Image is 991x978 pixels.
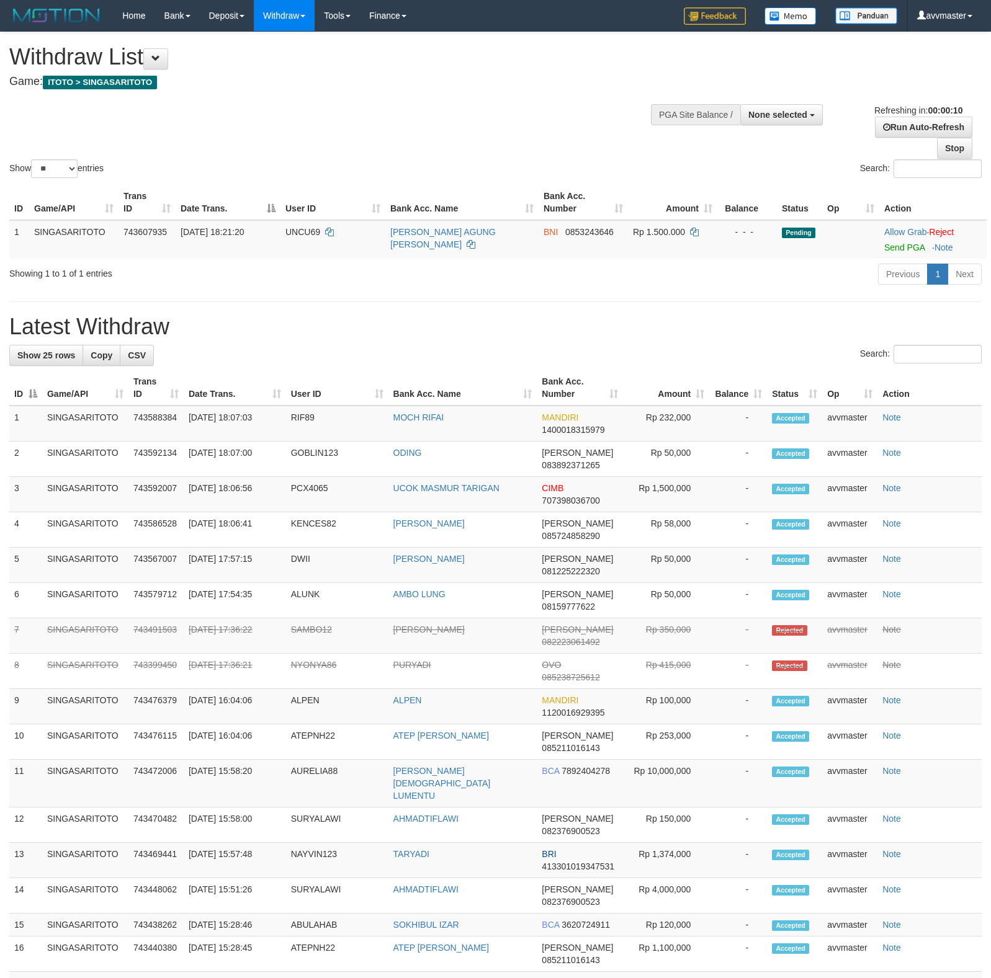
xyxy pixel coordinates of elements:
label: Search: [860,345,982,363]
a: Reject [929,227,954,237]
td: avvmaster [822,442,877,477]
a: [PERSON_NAME][DEMOGRAPHIC_DATA] LUMENTU [393,766,491,801]
h1: Withdraw List [9,45,648,69]
th: Date Trans.: activate to sort column descending [176,185,280,220]
td: avvmaster [822,878,877,914]
span: Copy 1120016929395 to clipboard [542,708,604,718]
td: NYONYA86 [286,654,388,689]
td: avvmaster [822,724,877,760]
span: Copy 083892371265 to clipboard [542,460,599,470]
td: Rp 50,000 [623,442,709,477]
td: [DATE] 17:54:35 [184,583,286,618]
a: [PERSON_NAME] [393,518,465,528]
th: Balance: activate to sort column ascending [709,370,767,406]
td: Rp 58,000 [623,512,709,548]
td: - [709,477,767,512]
td: Rp 350,000 [623,618,709,654]
th: Bank Acc. Number: activate to sort column ascending [537,370,623,406]
span: BCA [542,766,559,776]
td: Rp 415,000 [623,654,709,689]
td: SINGASARITOTO [42,477,128,512]
td: SINGASARITOTO [42,807,128,843]
td: 743476115 [128,724,184,760]
td: SURYALAWI [286,878,388,914]
th: Balance [717,185,777,220]
td: [DATE] 15:57:48 [184,843,286,878]
span: Copy 707398036700 to clipboard [542,496,599,505]
td: Rp 1,100,000 [623,936,709,972]
th: Action [879,185,987,220]
td: SURYALAWI [286,807,388,843]
th: Bank Acc. Name: activate to sort column ascending [385,185,539,220]
th: Trans ID: activate to sort column ascending [119,185,176,220]
span: Copy 082376900523 to clipboard [542,897,599,907]
a: Note [882,766,901,776]
a: Run Auto-Refresh [875,117,972,138]
span: MANDIRI [542,412,578,422]
td: avvmaster [822,807,877,843]
td: - [709,512,767,548]
th: Bank Acc. Name: activate to sort column ascending [388,370,537,406]
td: 8 [9,654,42,689]
a: Note [882,920,901,930]
a: Copy [83,345,120,366]
th: Game/API: activate to sort column ascending [42,370,128,406]
div: - - - [722,226,772,238]
th: Op: activate to sort column ascending [822,370,877,406]
td: Rp 50,000 [623,548,709,583]
th: Op: activate to sort column ascending [822,185,879,220]
a: TARYADI [393,849,429,859]
span: Rejected [772,625,807,636]
td: 12 [9,807,42,843]
td: AURELIA88 [286,760,388,807]
div: PGA Site Balance / [651,104,740,125]
a: Previous [878,264,928,285]
span: Accepted [772,814,809,825]
td: [DATE] 18:07:00 [184,442,286,477]
td: SAMBO12 [286,618,388,654]
td: SINGASARITOTO [42,548,128,583]
span: Accepted [772,885,809,896]
td: SINGASARITOTO [42,760,128,807]
span: · [884,227,929,237]
td: SINGASARITOTO [42,512,128,548]
a: Note [882,731,901,740]
span: Accepted [772,943,809,954]
th: Bank Acc. Number: activate to sort column ascending [539,185,628,220]
span: None selected [748,110,807,120]
span: Copy 1400018315979 to clipboard [542,425,604,435]
img: Feedback.jpg [684,7,746,25]
a: [PERSON_NAME] [393,625,465,634]
td: 16 [9,936,42,972]
td: [DATE] 17:36:21 [184,654,286,689]
td: [DATE] 15:58:20 [184,760,286,807]
span: Accepted [772,920,809,931]
span: [PERSON_NAME] [542,625,613,634]
td: 743448062 [128,878,184,914]
td: avvmaster [822,512,877,548]
a: AHMADTIFLAWI [393,814,459,824]
span: BNI [544,227,558,237]
a: UCOK MASMUR TARIGAN [393,483,500,493]
span: Copy 3620724911 to clipboard [562,920,610,930]
span: BCA [542,920,559,930]
td: 1 [9,220,29,259]
td: SINGASARITOTO [42,724,128,760]
span: OVO [542,660,561,670]
span: Copy 0853243646 to clipboard [565,227,614,237]
td: avvmaster [822,843,877,878]
td: SINGASARITOTO [42,583,128,618]
img: MOTION_logo.png [9,6,104,25]
th: User ID: activate to sort column ascending [286,370,388,406]
th: Status [777,185,822,220]
span: Copy 082376900523 to clipboard [542,826,599,836]
span: MANDIRI [542,695,578,705]
span: Accepted [772,519,809,530]
img: Button%20Memo.svg [765,7,817,25]
a: Note [882,814,901,824]
a: ATEP [PERSON_NAME] [393,943,489,953]
td: Rp 10,000,000 [623,760,709,807]
span: ITOTO > SINGASARITOTO [43,76,157,89]
a: Note [882,518,901,528]
td: - [709,406,767,442]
